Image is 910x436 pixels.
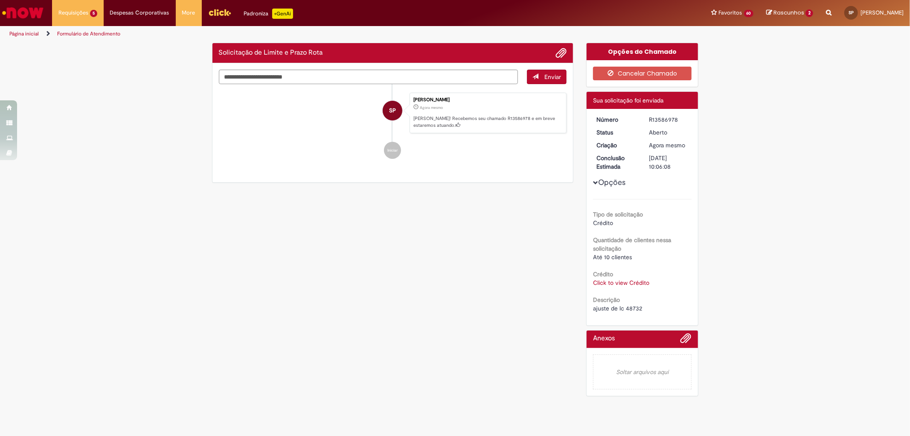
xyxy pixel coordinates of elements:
dt: Criação [590,141,643,149]
span: More [182,9,195,17]
em: Soltar arquivos aqui [593,354,692,389]
span: 60 [744,10,754,17]
span: 5 [90,10,97,17]
time: 01/10/2025 16:06:04 [649,141,685,149]
div: [DATE] 10:06:08 [649,154,689,171]
span: Enviar [544,73,561,81]
button: Enviar [527,70,567,84]
img: ServiceNow [1,4,45,21]
div: Opções do Chamado [587,43,698,60]
dt: Conclusão Estimada [590,154,643,171]
textarea: Digite sua mensagem aqui... [219,70,518,84]
b: Tipo de solicitação [593,211,643,218]
span: Até 10 clientes [593,253,632,261]
button: Adicionar anexos [680,333,692,348]
span: SP [389,100,396,121]
span: Rascunhos [773,9,804,17]
dt: Número [590,115,643,124]
p: [PERSON_NAME]! Recebemos seu chamado R13586978 e em breve estaremos atuando. [413,115,562,129]
span: Agora mesmo [649,141,685,149]
time: 01/10/2025 16:06:04 [420,105,443,110]
span: Despesas Corporativas [110,9,169,17]
button: Cancelar Chamado [593,67,692,80]
a: Click to view Crédito [593,279,649,287]
span: ajuste de lc 48732 [593,304,642,312]
p: +GenAi [272,9,293,19]
button: Adicionar anexos [555,47,567,59]
div: R13586978 [649,115,689,124]
b: Crédito [593,270,613,278]
h2: Anexos [593,335,615,342]
img: click_logo_yellow_360x200.png [208,6,231,19]
span: Requisições [58,9,88,17]
ul: Trilhas de página [6,26,600,42]
span: 2 [805,9,813,17]
div: Padroniza [244,9,293,19]
div: 01/10/2025 16:06:04 [649,141,689,149]
span: Favoritos [719,9,742,17]
div: Aberto [649,128,689,137]
h2: Solicitação de Limite e Prazo Rota Histórico de tíquete [219,49,323,57]
span: Sua solicitação foi enviada [593,97,663,104]
a: Página inicial [9,30,39,37]
ul: Histórico de tíquete [219,84,567,168]
a: Rascunhos [766,9,813,17]
a: Formulário de Atendimento [57,30,120,37]
span: SP [849,10,854,15]
dt: Status [590,128,643,137]
b: Descrição [593,296,620,304]
b: Quantidade de clientes nessa solicitação [593,236,671,252]
li: Sara Goncalves Ferreira Pereira [219,93,567,134]
span: [PERSON_NAME] [861,9,904,16]
span: Crédito [593,219,613,227]
span: Agora mesmo [420,105,443,110]
div: [PERSON_NAME] [413,97,562,102]
div: Sara Goncalves Ferreira Pereira [383,101,402,120]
